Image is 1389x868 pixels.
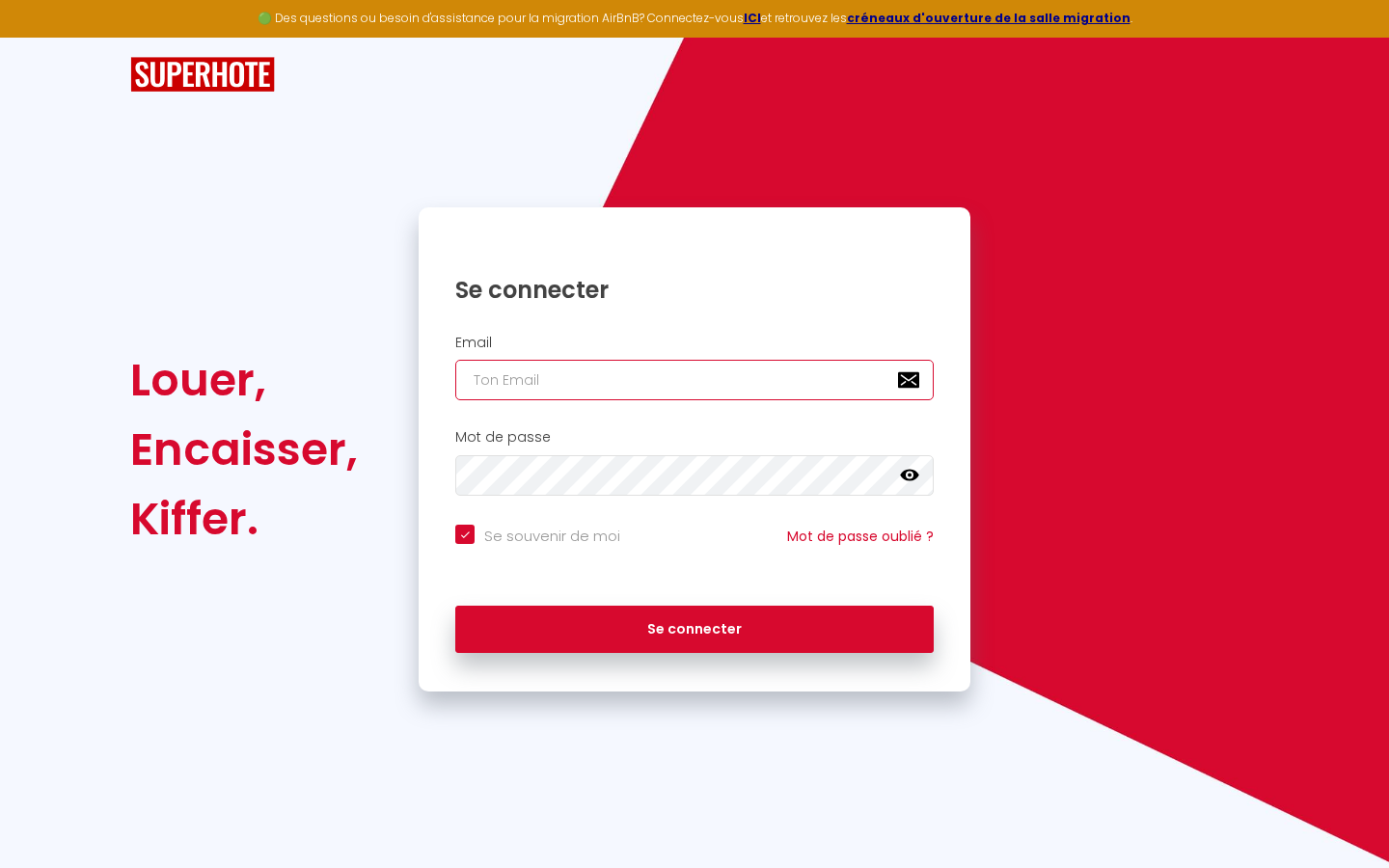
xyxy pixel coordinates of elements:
[455,360,934,400] input: Ton Email
[787,527,934,546] a: Mot de passe oublié ?
[130,57,275,93] img: SuperHote logo
[455,335,934,351] h2: Email
[455,606,934,654] button: Se connecter
[130,484,358,554] div: Kiffer.
[455,275,934,305] h1: Se connecter
[15,8,73,66] button: Ouvrir le widget de chat LiveChat
[130,345,358,415] div: Louer,
[130,415,358,484] div: Encaisser,
[847,10,1130,26] a: créneaux d'ouverture de la salle migration
[744,10,761,26] a: ICI
[455,429,934,446] h2: Mot de passe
